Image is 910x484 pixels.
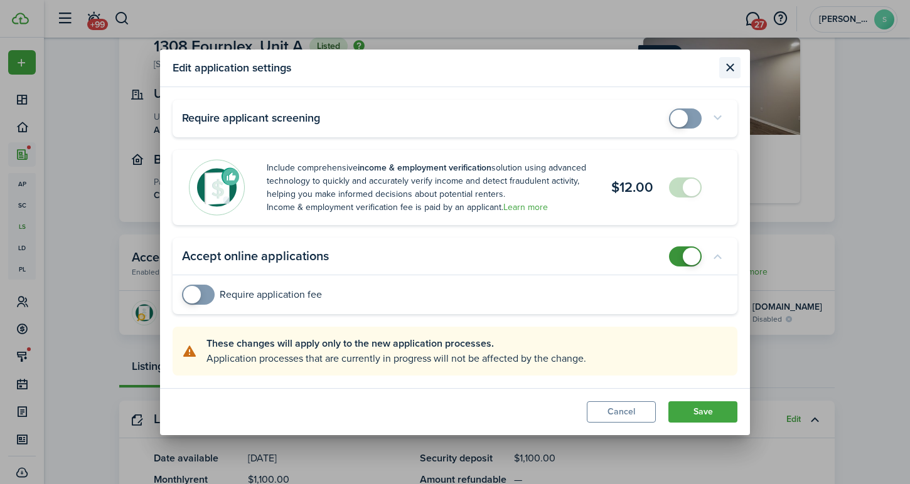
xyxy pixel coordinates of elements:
[182,249,329,263] panel-main-title: Accept online applications
[182,344,197,358] i: soft
[188,159,245,216] img: Income & employment verification
[173,56,716,80] modal-title: Edit application settings
[173,285,737,314] panel-main-body: Toggle accordion
[182,112,320,124] panel-main-title: Require applicant screening
[206,336,728,351] explanation-title: These changes will apply only to the new application processes.
[267,161,589,214] banner-description: Include comprehensive solution using advanced technology to quickly and accurately verify income ...
[206,351,728,366] explanation-description: Application processes that are currently in progress will not be affected by the change.
[668,401,737,423] button: Save
[587,401,656,423] button: Cancel
[719,57,741,78] button: Close modal
[611,177,653,197] b: $12.00
[503,201,548,214] a: Learn more
[358,161,491,174] b: income & employment verification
